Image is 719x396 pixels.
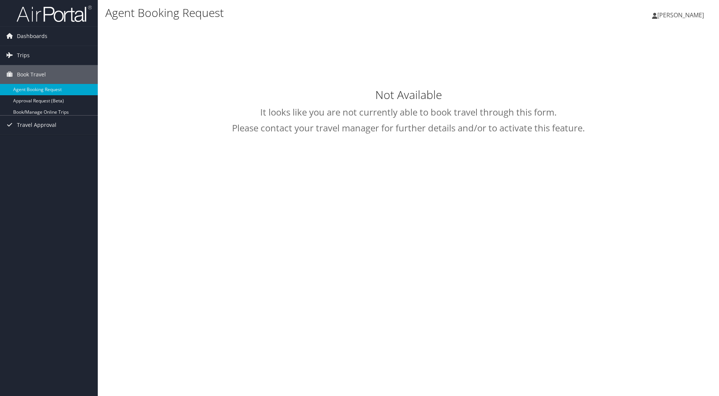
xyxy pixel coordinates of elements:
span: Travel Approval [17,116,56,134]
span: [PERSON_NAME] [657,11,704,19]
span: Trips [17,46,30,65]
img: airportal-logo.png [17,5,92,23]
span: Book Travel [17,65,46,84]
h2: It looks like you are not currently able to book travel through this form. [106,106,710,119]
span: Dashboards [17,27,47,46]
a: [PERSON_NAME] [652,4,711,26]
h1: Not Available [106,87,710,103]
h1: Agent Booking Request [105,5,510,21]
h2: Please contact your travel manager for further details and/or to activate this feature. [106,122,710,134]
